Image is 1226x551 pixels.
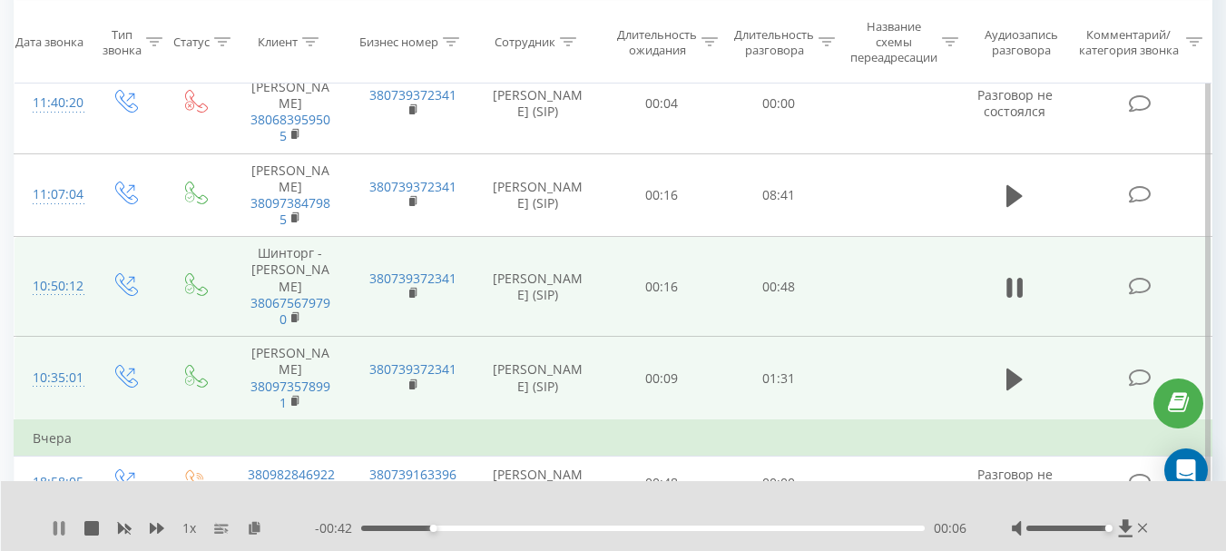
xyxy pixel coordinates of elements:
td: [PERSON_NAME] [230,153,351,237]
td: 00:16 [603,237,721,337]
td: [PERSON_NAME] [230,337,351,420]
div: Open Intercom Messenger [1164,448,1208,492]
div: Аудиозапись разговора [976,26,1067,57]
td: 00:48 [603,457,721,509]
div: Название схемы переадресации [850,19,937,65]
span: Разговор не состоялся [977,466,1053,499]
div: Дата звонка [15,34,83,50]
div: Бизнес номер [359,34,438,50]
div: Длительность разговора [734,26,814,57]
td: 00:16 [603,153,721,237]
div: Accessibility label [1105,525,1113,532]
td: [PERSON_NAME] (SIP) [473,54,603,153]
td: [PERSON_NAME] (SIP) [473,457,603,509]
div: 18:58:05 [33,465,71,500]
div: Клиент [258,34,298,50]
a: 380739372341 [369,86,456,103]
td: Вчера [15,420,1212,457]
td: [PERSON_NAME] (SIP) [473,153,603,237]
a: 380739163396 [369,466,456,483]
a: 380675679790 [250,294,330,328]
div: Длительность ожидания [617,26,697,57]
a: 380739372341 [369,360,456,378]
div: Комментарий/категория звонка [1075,26,1182,57]
a: 380982846922 [248,466,335,483]
span: Разговор не состоялся [977,86,1053,120]
span: 1 x [182,519,196,537]
div: 10:50:12 [33,269,71,304]
div: Статус [173,34,210,50]
td: 00:09 [603,337,721,420]
a: 380739372341 [369,178,456,195]
td: [PERSON_NAME] (SIP) [473,337,603,420]
span: 00:06 [934,519,966,537]
td: 00:00 [721,54,838,153]
a: 380683959505 [250,111,330,144]
a: 380973578991 [250,378,330,411]
td: 00:04 [603,54,721,153]
td: 01:31 [721,337,838,420]
div: 11:40:20 [33,85,71,121]
div: Тип звонка [103,26,142,57]
td: Попадинец - [PERSON_NAME] [230,54,351,153]
a: 380739372341 [369,270,456,287]
td: [PERSON_NAME] (SIP) [473,237,603,337]
div: 10:35:01 [33,360,71,396]
a: 380973847985 [250,194,330,228]
td: Шинторг - [PERSON_NAME] [230,237,351,337]
span: - 00:42 [315,519,361,537]
div: Accessibility label [430,525,437,532]
div: 11:07:04 [33,177,71,212]
td: 08:41 [721,153,838,237]
td: 00:48 [721,237,838,337]
td: 00:00 [721,457,838,509]
div: Сотрудник [495,34,555,50]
